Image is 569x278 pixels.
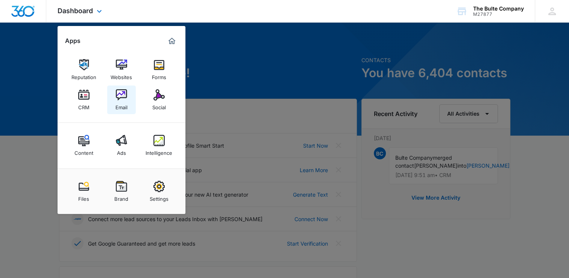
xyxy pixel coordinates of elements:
div: Settings [150,192,168,202]
div: account name [473,6,524,12]
a: Content [70,131,98,160]
div: Websites [111,70,132,80]
div: Ads [117,146,126,156]
a: Reputation [70,55,98,84]
h2: Apps [65,37,80,44]
a: Social [145,86,173,114]
a: Forms [145,55,173,84]
a: Websites [107,55,136,84]
a: Email [107,86,136,114]
span: Dashboard [58,7,93,15]
div: Social [152,101,166,110]
a: Settings [145,177,173,206]
a: Brand [107,177,136,206]
div: Content [74,146,93,156]
div: Brand [114,192,128,202]
div: Files [78,192,89,202]
div: Reputation [71,70,96,80]
a: Ads [107,131,136,160]
a: Intelligence [145,131,173,160]
a: CRM [70,86,98,114]
div: CRM [78,101,90,110]
div: Intelligence [146,146,172,156]
a: Marketing 360® Dashboard [166,35,178,47]
a: Files [70,177,98,206]
div: Email [115,101,127,110]
div: account id [473,12,524,17]
div: Forms [152,70,166,80]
